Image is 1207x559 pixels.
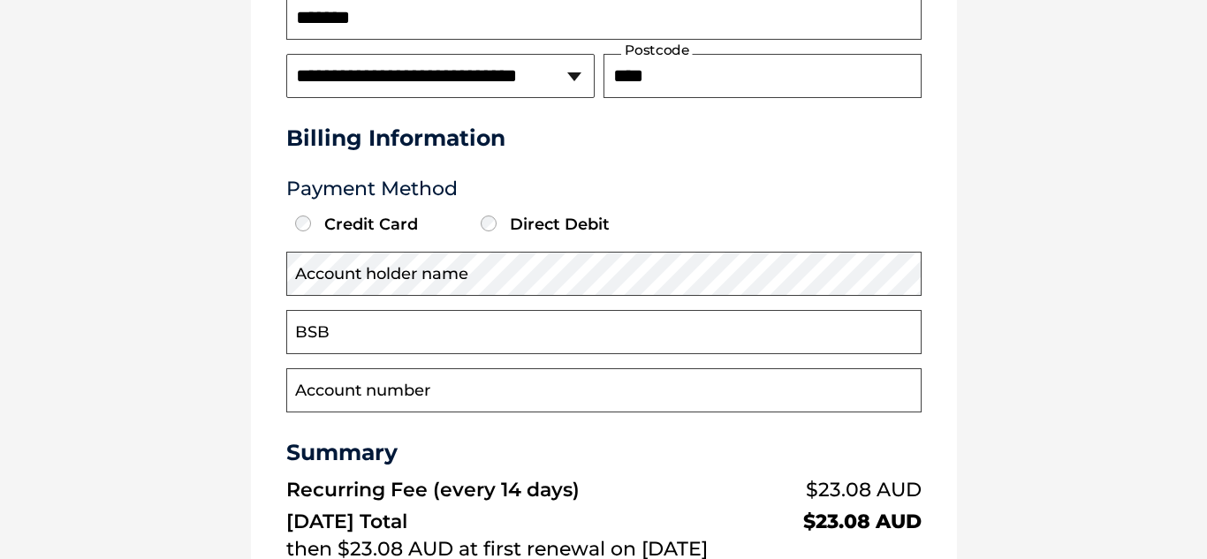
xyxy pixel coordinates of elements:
[286,439,922,465] h3: Summary
[476,215,658,234] label: Direct Debit
[286,178,922,200] h3: Payment Method
[736,474,922,506] td: $23.08 AUD
[621,42,693,58] label: Postcode
[295,215,311,231] input: Credit Card
[286,125,922,151] h3: Billing Information
[736,506,922,533] td: $23.08 AUD
[286,506,736,533] td: [DATE] Total
[291,215,473,234] label: Credit Card
[295,321,330,344] label: BSB
[295,380,430,403] label: Account number
[481,215,497,231] input: Direct Debit
[286,474,736,506] td: Recurring Fee (every 14 days)
[295,263,468,286] label: Account holder name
